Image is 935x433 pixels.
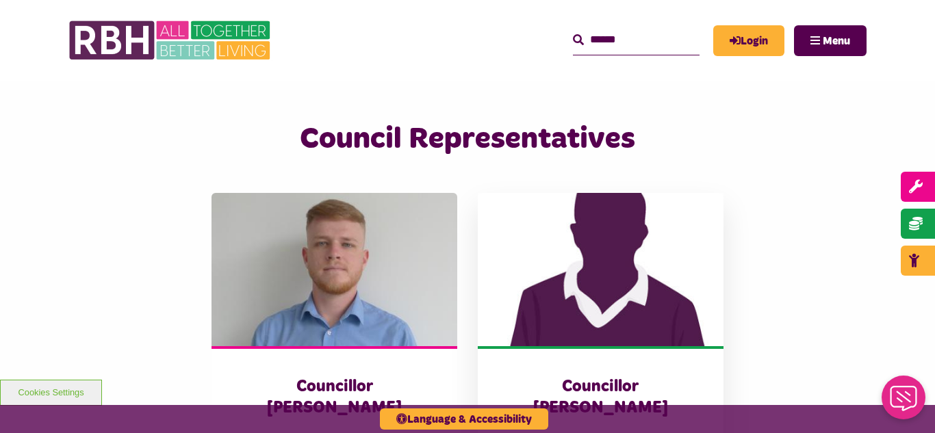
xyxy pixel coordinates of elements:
[212,193,457,346] img: Cllr Williams
[201,120,733,159] h2: Council Representatives
[823,36,850,47] span: Menu
[505,376,696,419] h3: Councillor [PERSON_NAME]
[380,408,548,430] button: Language & Accessibility
[68,14,274,67] img: RBH
[573,25,700,55] input: Search
[873,371,935,433] iframe: Netcall Web Assistant for live chat
[794,25,867,56] button: Navigation
[713,25,784,56] a: MyRBH
[478,193,723,346] img: Male 2
[239,376,430,419] h3: Councillor [PERSON_NAME]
